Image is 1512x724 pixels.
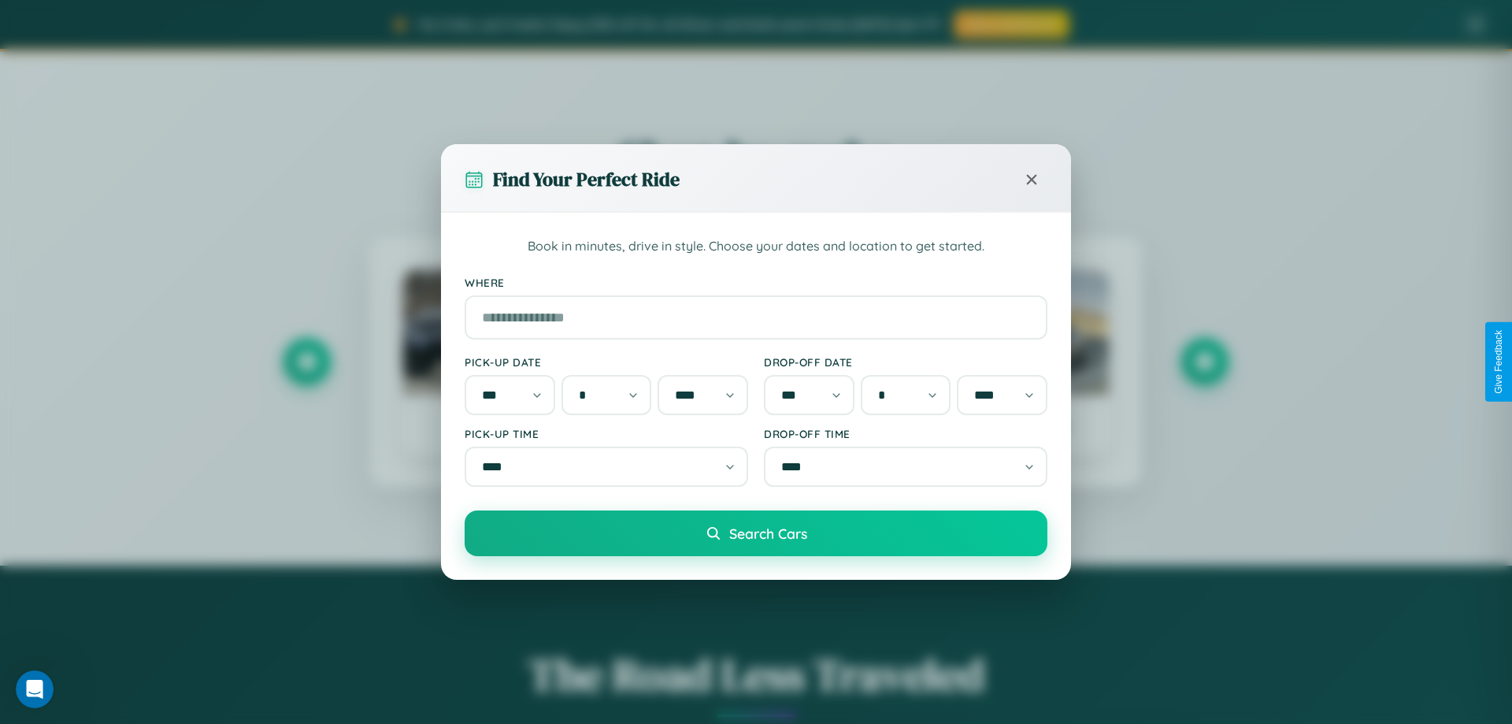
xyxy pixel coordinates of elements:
button: Search Cars [465,511,1047,556]
label: Drop-off Date [764,355,1047,369]
h3: Find Your Perfect Ride [493,166,680,192]
p: Book in minutes, drive in style. Choose your dates and location to get started. [465,236,1047,257]
label: Drop-off Time [764,427,1047,440]
label: Pick-up Time [465,427,748,440]
label: Pick-up Date [465,355,748,369]
span: Search Cars [729,525,807,542]
label: Where [465,276,1047,289]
